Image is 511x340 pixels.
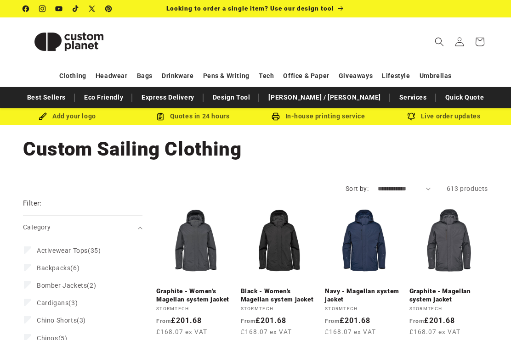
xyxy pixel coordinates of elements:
a: Headwear [96,68,128,84]
a: Giveaways [339,68,373,84]
img: Brush Icon [39,112,47,121]
div: Live order updates [381,111,506,122]
span: Looking to order a single item? Use our design tool [166,5,334,12]
a: Navy - Magellan system jacket [325,287,404,303]
img: Custom Planet [23,21,115,62]
span: (3) [37,299,78,307]
span: Chino Shorts [37,317,77,324]
a: Pens & Writing [203,68,250,84]
a: Custom Planet [20,17,119,66]
summary: Search [429,32,449,52]
a: Best Sellers [23,89,70,106]
summary: Category (0 selected) [23,216,142,239]
a: Umbrellas [420,68,452,84]
a: Lifestyle [382,68,410,84]
a: Office & Paper [283,68,329,84]
h1: Custom Sailing Clothing [23,137,488,162]
a: Services [395,89,432,106]
span: (6) [37,264,79,272]
span: (35) [37,246,101,255]
a: Black - Women’s Magellan system jacket [241,287,320,303]
label: Sort by: [346,185,369,192]
span: (3) [37,316,86,324]
span: Cardigans [37,299,68,307]
a: [PERSON_NAME] / [PERSON_NAME] [264,89,385,106]
iframe: Chat Widget [465,296,511,340]
img: In-house printing [272,112,280,121]
a: Eco Friendly [79,89,128,106]
img: Order updates [407,112,415,121]
span: Backpacks [37,264,70,272]
span: (2) [37,281,96,290]
span: Bomber Jackets [37,282,87,289]
a: Design Tool [208,89,255,106]
a: Quick Quote [441,89,489,106]
a: Graphite - Women’s Magellan system jacket [156,287,235,303]
h2: Filter: [23,198,42,209]
div: Quotes in 24 hours [130,111,255,122]
a: Graphite - Magellan system jacket [409,287,488,303]
a: Express Delivery [137,89,199,106]
span: 613 products [447,185,488,192]
a: Tech [259,68,274,84]
div: In-house printing service [255,111,381,122]
span: Category [23,223,51,231]
a: Bags [137,68,153,84]
a: Drinkware [162,68,193,84]
a: Clothing [59,68,86,84]
img: Order Updates Icon [156,112,165,121]
span: Activewear Tops [37,247,88,254]
div: Add your logo [5,111,130,122]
